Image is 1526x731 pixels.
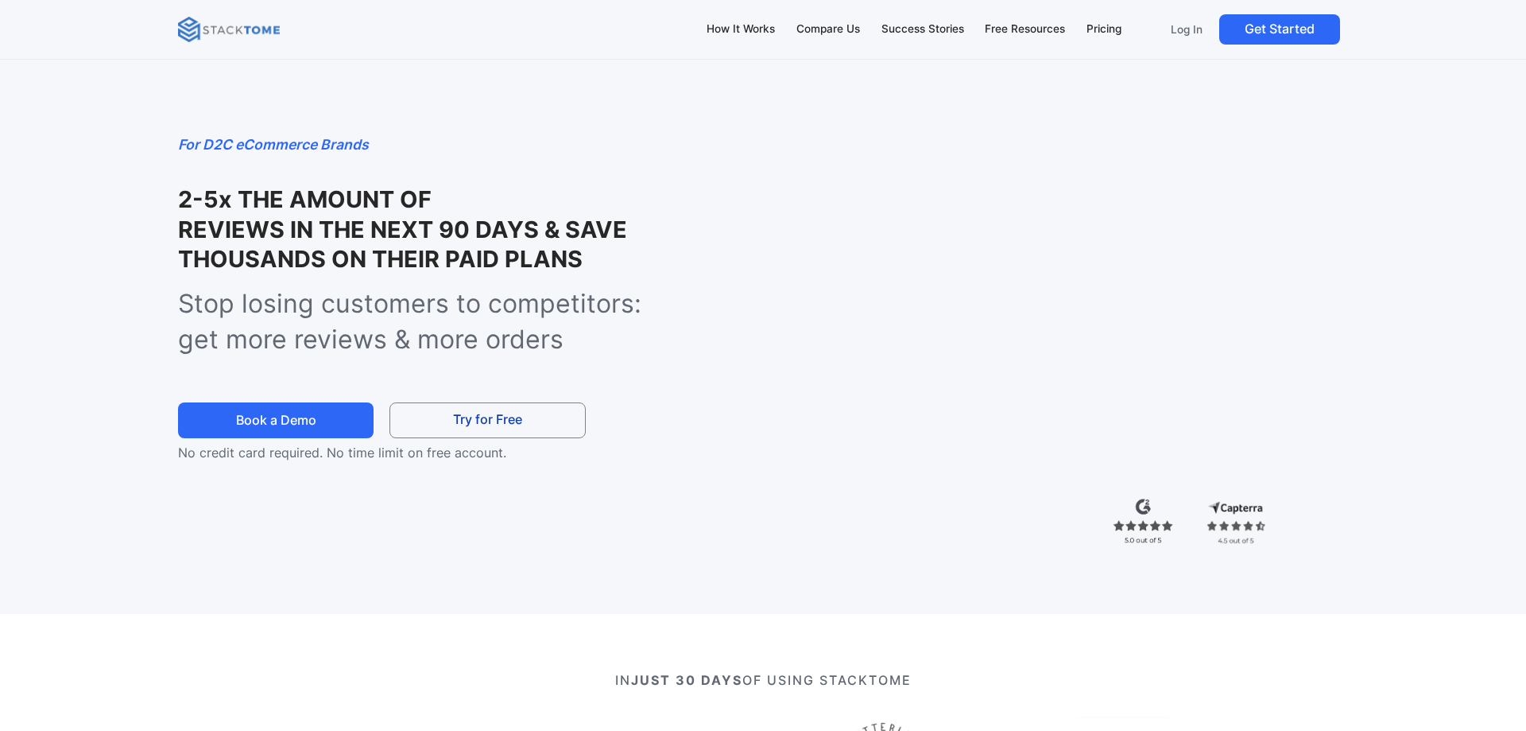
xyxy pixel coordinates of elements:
[699,13,783,46] a: How It Works
[1160,14,1213,45] a: Log In
[985,21,1065,38] div: Free Resources
[178,402,374,438] a: Book a Demo
[1079,13,1129,46] a: Pricing
[178,185,432,213] strong: 2-5x THE AMOUNT OF
[1219,14,1340,45] a: Get Started
[178,286,681,358] p: Stop losing customers to competitors: get more reviews & more orders
[873,13,971,46] a: Success Stories
[236,671,1289,690] p: IN OF USING STACKTOME
[389,402,585,438] a: Try for Free
[715,134,1349,490] iframe: StackTome- product_demo 07.24 - 1.3x speed (1080p)
[178,443,614,462] p: No credit card required. No time limit on free account.
[1171,22,1203,37] p: Log In
[978,13,1073,46] a: Free Resources
[788,13,867,46] a: Compare Us
[881,21,964,38] div: Success Stories
[178,136,369,153] em: For D2C eCommerce Brands
[631,672,742,688] strong: JUST 30 DAYS
[796,21,860,38] div: Compare Us
[1086,21,1121,38] div: Pricing
[178,216,627,273] strong: REVIEWS IN THE NEXT 90 DAYS & SAVE THOUSANDS ON THEIR PAID PLANS
[707,21,775,38] div: How It Works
